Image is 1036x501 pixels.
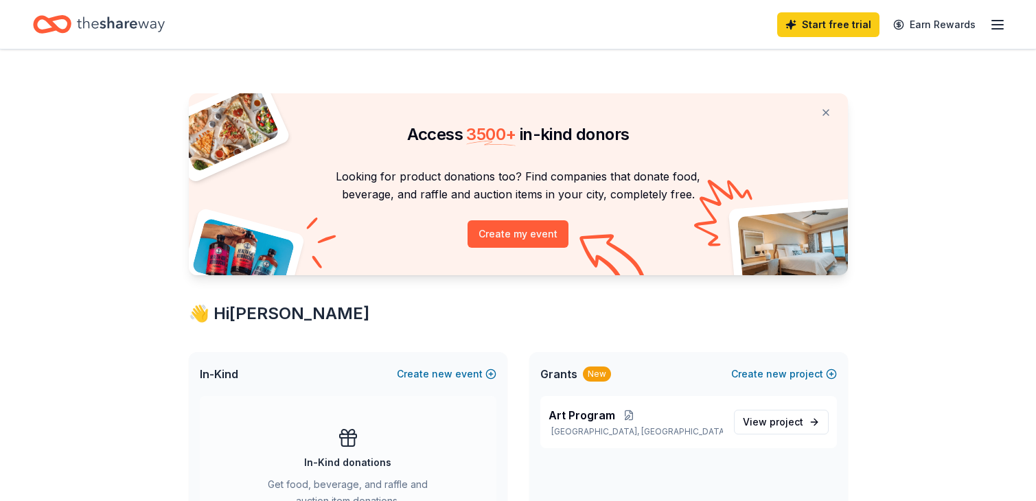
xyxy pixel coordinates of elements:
button: Create my event [468,220,568,248]
span: new [432,366,452,382]
a: View project [734,410,829,434]
span: new [766,366,787,382]
span: 3500 + [466,124,516,144]
p: Looking for product donations too? Find companies that donate food, beverage, and raffle and auct... [205,167,831,204]
div: In-Kind donations [304,454,391,471]
span: Grants [540,366,577,382]
span: View [743,414,803,430]
button: Createnewevent [397,366,496,382]
img: Pizza [173,85,280,173]
div: 👋 Hi [PERSON_NAME] [189,303,848,325]
img: Curvy arrow [579,234,648,286]
a: Earn Rewards [885,12,984,37]
p: [GEOGRAPHIC_DATA], [GEOGRAPHIC_DATA] [549,426,723,437]
a: Home [33,8,165,40]
span: Art Program [549,407,615,423]
button: Createnewproject [731,366,837,382]
div: New [583,366,611,382]
span: In-Kind [200,366,238,382]
span: Access in-kind donors [407,124,630,144]
span: project [770,416,803,428]
a: Start free trial [777,12,879,37]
